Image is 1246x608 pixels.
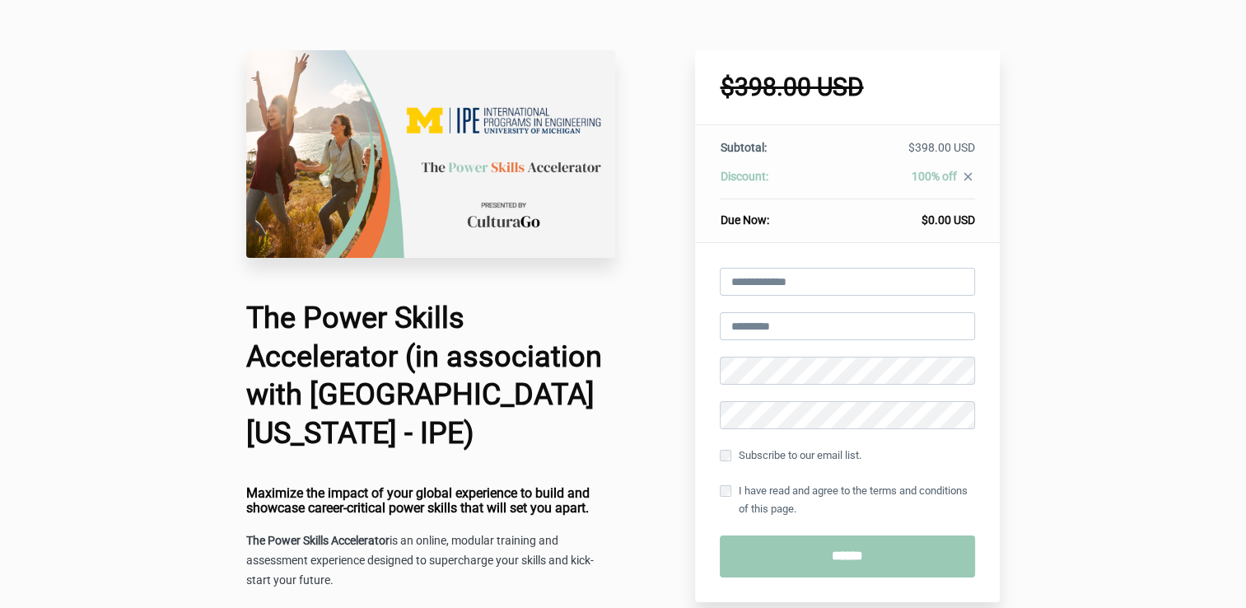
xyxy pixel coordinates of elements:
[720,482,975,518] label: I have read and agree to the terms and conditions of this page.
[246,50,615,258] img: d416d46-d031-e-e5eb-e525b5ae3c0c_UMich_IPE_PSA_.png
[828,139,975,168] td: $398.00 USD
[246,486,615,515] h4: Maximize the impact of your global experience to build and showcase career-critical power skills ...
[720,450,731,461] input: Subscribe to our email list.
[246,531,615,591] p: is an online, modular training and assessment experience designed to supercharge your skills and ...
[720,141,766,154] span: Subtotal:
[912,170,957,183] span: 100% off
[922,213,975,227] span: $0.00 USD
[720,75,975,100] h1: $398.00 USD
[720,168,827,199] th: Discount:
[246,299,615,453] h1: The Power Skills Accelerator (in association with [GEOGRAPHIC_DATA][US_STATE] - IPE)
[720,199,827,229] th: Due Now:
[720,447,861,465] label: Subscribe to our email list.
[720,485,731,497] input: I have read and agree to the terms and conditions of this page.
[957,170,975,188] a: close
[961,170,975,184] i: close
[246,534,390,547] strong: The Power Skills Accelerator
